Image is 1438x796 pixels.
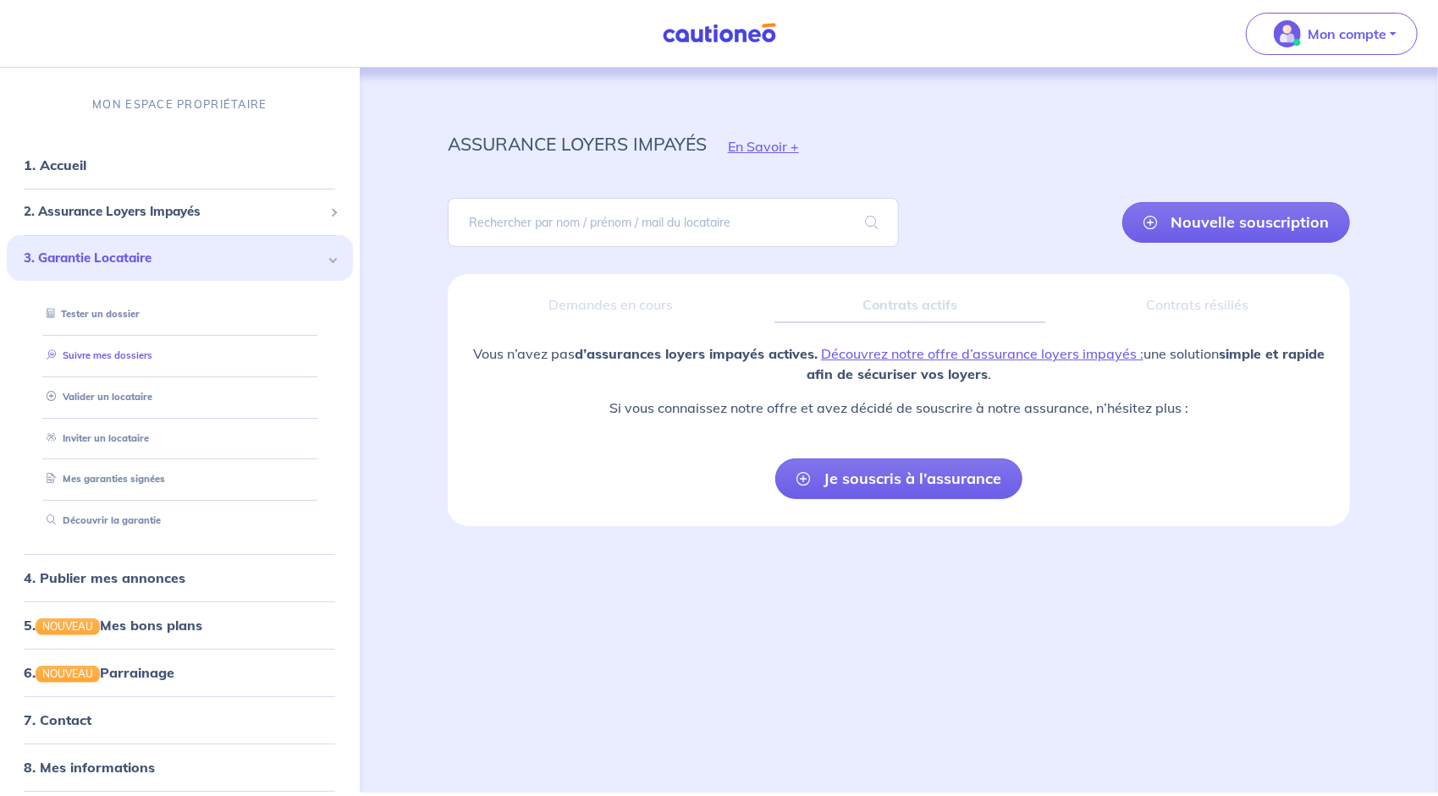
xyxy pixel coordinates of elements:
p: Si vous connaissez notre offre et avez décidé de souscrire à notre assurance, n’hésitez plus : [461,398,1336,418]
a: Nouvelle souscription [1122,202,1350,243]
p: assurance loyers impayés [448,129,707,159]
a: 8. Mes informations [24,759,155,776]
a: 4. Publier mes annonces [24,569,185,586]
p: Mon compte [1308,24,1386,44]
strong: d’assurances loyers impayés actives. [575,345,818,362]
a: Inviter un locataire [40,432,149,444]
a: Valider un locataire [40,391,152,403]
div: 2. Assurance Loyers Impayés [7,195,353,228]
p: MON ESPACE PROPRIÉTAIRE [92,96,267,113]
a: 7. Contact [24,711,91,728]
a: 5.NOUVEAUMes bons plans [24,617,202,634]
a: Découvrez notre offre d’assurance loyers impayés : [821,345,1143,362]
button: En Savoir + [707,122,820,171]
div: 4. Publier mes annonces [7,561,353,595]
input: Rechercher par nom / prénom / mail du locataire [448,198,899,247]
a: Tester un dossier [40,308,140,320]
span: search [845,199,899,246]
a: Découvrir la garantie [40,514,161,526]
p: Vous n’avez pas une solution . [461,343,1336,384]
span: 3. Garantie Locataire [24,249,323,268]
div: Valider un locataire [27,383,333,411]
a: Mes garanties signées [40,473,165,485]
div: 6.NOUVEAUParrainage [7,656,353,689]
div: Suivre mes dossiers [27,342,333,370]
div: 1. Accueil [7,148,353,182]
div: Tester un dossier [27,300,333,328]
a: 6.NOUVEAUParrainage [24,664,174,681]
div: 7. Contact [7,703,353,737]
img: Cautioneo [656,23,783,44]
div: Mes garanties signées [27,465,333,493]
div: Inviter un locataire [27,425,333,453]
div: 8. Mes informations [7,750,353,784]
a: Suivre mes dossiers [40,349,152,361]
div: 5.NOUVEAUMes bons plans [7,608,353,642]
div: Découvrir la garantie [27,507,333,535]
span: 2. Assurance Loyers Impayés [24,202,323,222]
button: illu_account_valid_menu.svgMon compte [1246,13,1418,55]
div: 3. Garantie Locataire [7,235,353,282]
a: Je souscris à l’assurance [775,458,1022,499]
img: illu_account_valid_menu.svg [1274,20,1301,47]
a: 1. Accueil [24,156,86,173]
